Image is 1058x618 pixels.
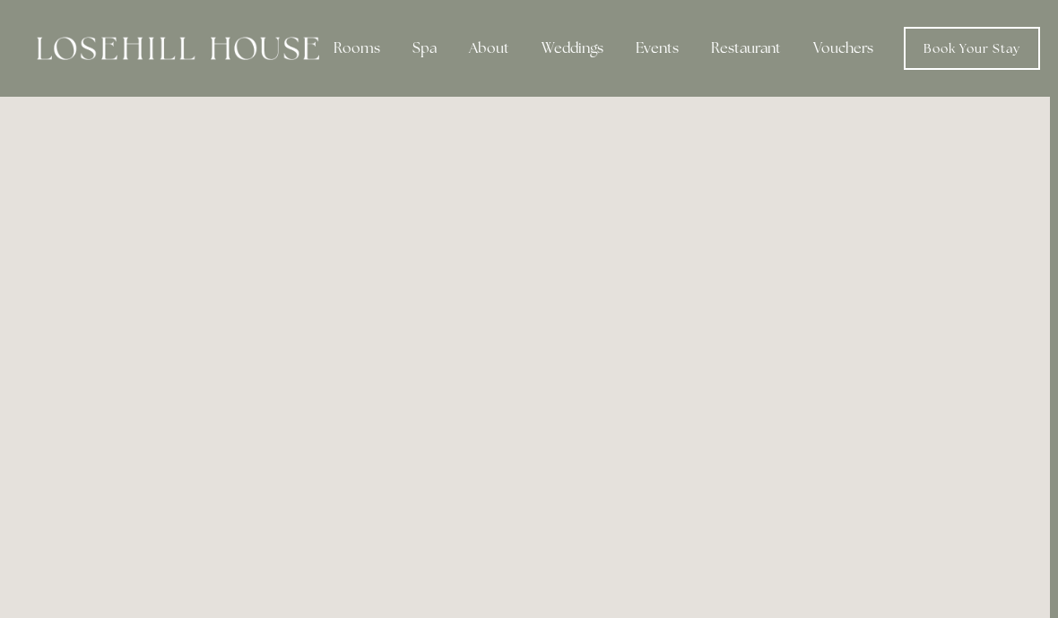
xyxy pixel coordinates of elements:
[398,30,451,66] div: Spa
[799,30,888,66] a: Vouchers
[621,30,693,66] div: Events
[37,37,319,60] img: Losehill House
[904,27,1040,70] a: Book Your Stay
[697,30,795,66] div: Restaurant
[527,30,618,66] div: Weddings
[319,30,395,66] div: Rooms
[455,30,524,66] div: About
